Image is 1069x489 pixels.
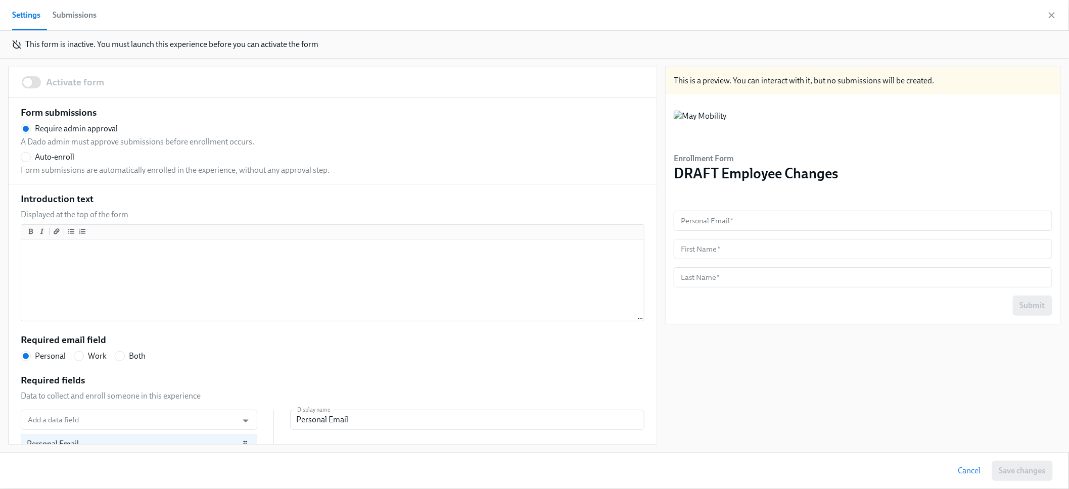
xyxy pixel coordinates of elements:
button: Add italic text [37,226,47,236]
p: Data to collect and enroll someone in this experience [21,390,201,402]
h5: Form submissions [21,106,97,119]
p: A Dado admin must approve submissions before enrollment occurs. [21,136,254,148]
span: Work [88,351,107,362]
button: Cancel [951,461,988,481]
div: This is a preview. You can interact with it, but no submissions will be created. [666,67,1060,94]
div: Submissions [53,8,97,22]
img: May Mobility [674,111,726,141]
h6: Enrollment Form [674,153,838,164]
button: Add ordered list [77,226,87,236]
button: Add bold text [26,226,36,236]
button: Open [238,413,253,428]
h3: DRAFT Employee Changes [674,164,838,182]
h5: Introduction text [21,192,94,206]
h5: Required fields [21,374,85,387]
span: Both [129,351,146,362]
button: Add a link [52,226,62,236]
div: Personal Email [21,434,257,454]
span: Cancel [958,466,981,476]
p: Form submissions are automatically enrolled in the experience, without any approval step. [21,165,330,176]
span: Auto-enroll [35,152,74,163]
div: Personal Email [27,438,239,450]
button: Add unordered list [66,226,76,236]
span: Settings [12,8,40,22]
span: Personal [35,351,66,362]
input: Display name [290,410,645,430]
h5: Activate form [46,76,104,89]
span: Require admin approval [35,123,118,134]
h5: Required email field [21,333,106,347]
span: This form is inactive. You must launch this experience before you can activate the form [25,39,318,50]
p: Displayed at the top of the form [21,209,128,220]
